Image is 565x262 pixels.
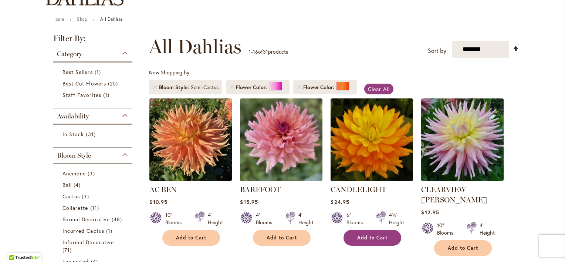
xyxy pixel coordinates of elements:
[62,181,72,188] span: Ball
[149,98,232,181] img: AC BEN
[428,44,448,58] label: Sort by:
[62,204,88,211] span: Collarette
[108,80,120,87] span: 25
[267,235,297,241] span: Add to Cart
[90,204,101,212] span: 11
[240,198,258,205] span: $15.95
[263,48,268,55] span: 31
[149,185,177,194] a: AC BEN
[95,68,103,76] span: 1
[240,185,281,194] a: BAREFOOT
[249,46,288,58] p: - of products
[57,151,91,159] span: Bloom Style
[165,211,186,226] div: 10" Blooms
[437,222,458,236] div: 10" Blooms
[253,230,311,246] button: Add to Cart
[62,193,80,200] span: Cactus
[82,192,91,200] span: 3
[62,91,101,98] span: Staff Favorites
[240,98,322,181] img: BAREFOOT
[240,175,322,182] a: BAREFOOT
[62,131,84,138] span: In Stock
[6,236,26,256] iframe: Launch Accessibility Center
[149,36,241,58] span: All Dahlias
[62,227,125,235] a: Incurved Cactus 1
[421,175,504,182] a: Clearview Jonas
[62,170,86,177] span: Anemone
[480,222,495,236] div: 4' Height
[53,16,64,22] a: Home
[298,211,314,226] div: 4' Height
[149,175,232,182] a: AC BEN
[153,85,157,90] a: Remove Bloom Style Semi-Cactus
[62,239,114,246] span: Informal Decorative
[434,240,492,256] button: Add to Cart
[46,34,140,46] strong: Filter By:
[62,91,125,99] a: Staff Favorites
[88,169,97,177] span: 3
[331,175,413,182] a: CANDLELIGHT
[230,85,234,90] a: Remove Flower Color Pink
[62,246,74,254] span: 71
[364,84,393,94] a: Clear All
[421,209,439,216] span: $12.95
[389,211,404,226] div: 4½' Height
[106,227,114,235] span: 1
[208,211,223,226] div: 4' Height
[62,80,106,87] span: Best Cut Flowers
[159,84,191,91] span: Bloom Style
[191,84,219,91] div: Semi-Cactus
[421,185,487,204] a: CLEARVIEW [PERSON_NAME]
[86,130,97,138] span: 31
[176,235,206,241] span: Add to Cart
[303,84,336,91] span: Flower Color
[344,230,401,246] button: Add to Cart
[62,238,125,254] a: Informal Decorative 71
[346,211,367,226] div: 6" Blooms
[421,98,504,181] img: Clearview Jonas
[256,211,277,226] div: 4" Blooms
[448,245,478,251] span: Add to Cart
[74,181,82,189] span: 4
[368,85,390,93] span: Clear All
[162,230,220,246] button: Add to Cart
[62,181,125,189] a: Ball 4
[62,68,125,76] a: Best Sellers
[57,112,89,120] span: Availability
[62,216,110,223] span: Formal Decorative
[253,48,258,55] span: 16
[103,91,111,99] span: 1
[112,215,124,223] span: 48
[357,235,388,241] span: Add to Cart
[77,16,87,22] a: Shop
[62,130,125,138] a: In Stock 31
[331,98,413,181] img: CANDLELIGHT
[236,84,269,91] span: Flower Color
[62,204,125,212] a: Collarette 11
[100,16,123,22] strong: All Dahlias
[249,48,251,55] span: 1
[331,198,349,205] span: $24.95
[62,215,125,223] a: Formal Decorative 48
[62,192,125,200] a: Cactus 3
[149,198,167,205] span: $10.95
[62,80,125,87] a: Best Cut Flowers
[62,68,93,75] span: Best Sellers
[57,50,82,58] span: Category
[297,85,301,90] a: Remove Flower Color Orange/Peach
[149,69,189,76] span: Now Shopping by
[62,169,125,177] a: Anemone 3
[331,185,386,194] a: CANDLELIGHT
[62,227,104,234] span: Incurved Cactus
